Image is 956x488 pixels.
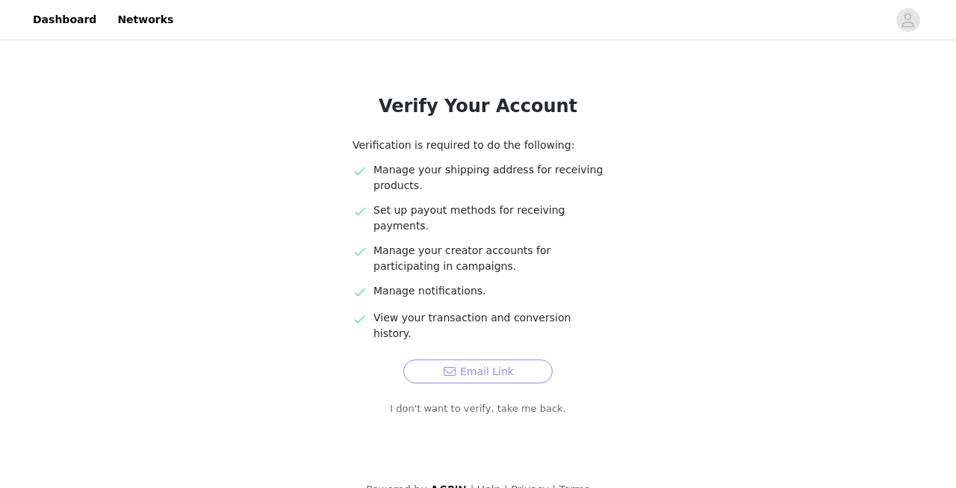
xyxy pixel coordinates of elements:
p: Manage notifications. [373,283,603,299]
p: Verification is required to do the following: [353,138,603,153]
a: Dashboard [24,3,105,37]
p: Manage your creator accounts for participating in campaigns. [373,243,603,274]
a: I don't want to verify, take me back. [390,401,566,416]
p: Manage your shipping address for receiving products. [373,162,603,194]
h1: Verify Your Account [317,93,639,120]
a: Networks [108,3,182,37]
p: Set up payout methods for receiving payments. [373,203,603,234]
div: avatar [901,8,915,32]
p: View your transaction and conversion history. [373,310,603,342]
button: Email Link [403,359,553,383]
